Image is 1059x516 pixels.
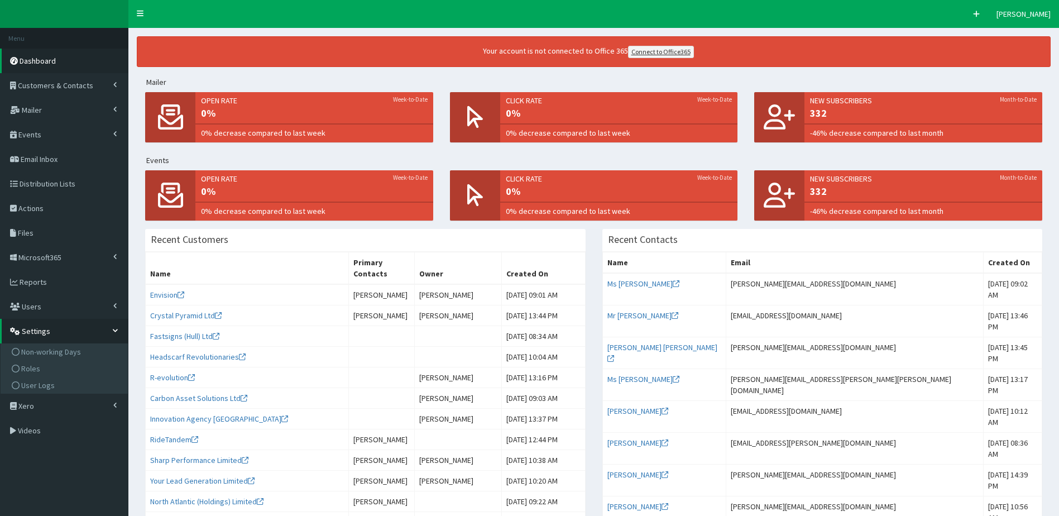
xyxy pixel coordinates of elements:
[3,343,128,360] a: Non-working Days
[414,305,501,326] td: [PERSON_NAME]
[18,228,33,238] span: Files
[726,305,984,337] td: [EMAIL_ADDRESS][DOMAIN_NAME]
[984,465,1042,496] td: [DATE] 14:39 PM
[150,290,184,300] a: Envision
[3,360,128,377] a: Roles
[150,414,288,424] a: Innovation Agency [GEOGRAPHIC_DATA]
[502,284,585,305] td: [DATE] 09:01 AM
[150,331,219,341] a: Fastsigns (Hull) Ltd
[18,203,44,213] span: Actions
[146,252,349,285] th: Name
[506,206,732,217] span: 0% decrease compared to last week
[726,273,984,305] td: [PERSON_NAME][EMAIL_ADDRESS][DOMAIN_NAME]
[502,252,585,285] th: Created On
[348,429,414,450] td: [PERSON_NAME]
[502,471,585,491] td: [DATE] 10:20 AM
[150,496,263,507] a: North Atlantic (Holdings) Limited
[414,471,501,491] td: [PERSON_NAME]
[726,465,984,496] td: [PERSON_NAME][EMAIL_ADDRESS][DOMAIN_NAME]
[607,406,668,416] a: [PERSON_NAME]
[607,342,717,364] a: [PERSON_NAME] [PERSON_NAME]
[150,352,246,362] a: Headscarf Revolutionaries
[21,347,81,357] span: Non-working Days
[628,46,694,58] a: Connect to Office365
[150,372,195,383] a: R-evolution
[607,374,679,384] a: Ms [PERSON_NAME]
[20,277,47,287] span: Reports
[201,173,428,184] span: Open rate
[150,455,248,465] a: Sharp Performance Limited
[506,95,732,106] span: Click rate
[810,106,1037,121] span: 332
[607,501,668,512] a: [PERSON_NAME]
[506,127,732,138] span: 0% decrease compared to last week
[270,45,907,58] div: Your account is not connected to Office 365
[201,95,428,106] span: Open rate
[18,252,61,262] span: Microsoft365
[414,284,501,305] td: [PERSON_NAME]
[201,206,428,217] span: 0% decrease compared to last week
[984,369,1042,401] td: [DATE] 13:17 PM
[21,154,57,164] span: Email Inbox
[348,284,414,305] td: [PERSON_NAME]
[1000,173,1037,182] small: Month-to-Date
[697,173,732,182] small: Week-to-Date
[502,388,585,409] td: [DATE] 09:03 AM
[502,491,585,512] td: [DATE] 09:22 AM
[348,491,414,512] td: [PERSON_NAME]
[348,252,414,285] th: Primary Contacts
[21,364,40,374] span: Roles
[502,305,585,326] td: [DATE] 13:44 PM
[726,252,984,274] th: Email
[414,367,501,388] td: [PERSON_NAME]
[607,310,678,321] a: Mr [PERSON_NAME]
[150,393,247,403] a: Carbon Asset Solutions Ltd
[502,450,585,471] td: [DATE] 10:38 AM
[506,106,732,121] span: 0%
[201,106,428,121] span: 0%
[18,426,41,436] span: Videos
[607,279,679,289] a: Ms [PERSON_NAME]
[506,184,732,199] span: 0%
[984,273,1042,305] td: [DATE] 09:02 AM
[726,433,984,465] td: [EMAIL_ADDRESS][PERSON_NAME][DOMAIN_NAME]
[726,337,984,369] td: [PERSON_NAME][EMAIL_ADDRESS][DOMAIN_NAME]
[607,470,668,480] a: [PERSON_NAME]
[996,9,1051,19] span: [PERSON_NAME]
[502,367,585,388] td: [DATE] 13:16 PM
[414,409,501,429] td: [PERSON_NAME]
[21,380,55,390] span: User Logs
[20,179,75,189] span: Distribution Lists
[697,95,732,104] small: Week-to-Date
[502,409,585,429] td: [DATE] 13:37 PM
[810,95,1037,106] span: New Subscribers
[22,326,50,336] span: Settings
[984,305,1042,337] td: [DATE] 13:46 PM
[602,252,726,274] th: Name
[502,347,585,367] td: [DATE] 10:04 AM
[22,105,42,115] span: Mailer
[414,252,501,285] th: Owner
[348,450,414,471] td: [PERSON_NAME]
[984,337,1042,369] td: [DATE] 13:45 PM
[810,127,1037,138] span: -46% decrease compared to last month
[393,173,428,182] small: Week-to-Date
[146,78,1051,87] h5: Mailer
[151,235,228,245] h3: Recent Customers
[348,305,414,326] td: [PERSON_NAME]
[146,156,1051,165] h5: Events
[984,433,1042,465] td: [DATE] 08:36 AM
[726,369,984,401] td: [PERSON_NAME][EMAIL_ADDRESS][PERSON_NAME][PERSON_NAME][DOMAIN_NAME]
[150,476,255,486] a: Your Lead Generation Limited
[348,471,414,491] td: [PERSON_NAME]
[201,127,428,138] span: 0% decrease compared to last week
[607,438,668,448] a: [PERSON_NAME]
[393,95,428,104] small: Week-to-Date
[18,80,93,90] span: Customers & Contacts
[18,130,41,140] span: Events
[810,173,1037,184] span: New Subscribers
[18,401,34,411] span: Xero
[984,252,1042,274] th: Created On
[502,326,585,347] td: [DATE] 08:34 AM
[414,388,501,409] td: [PERSON_NAME]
